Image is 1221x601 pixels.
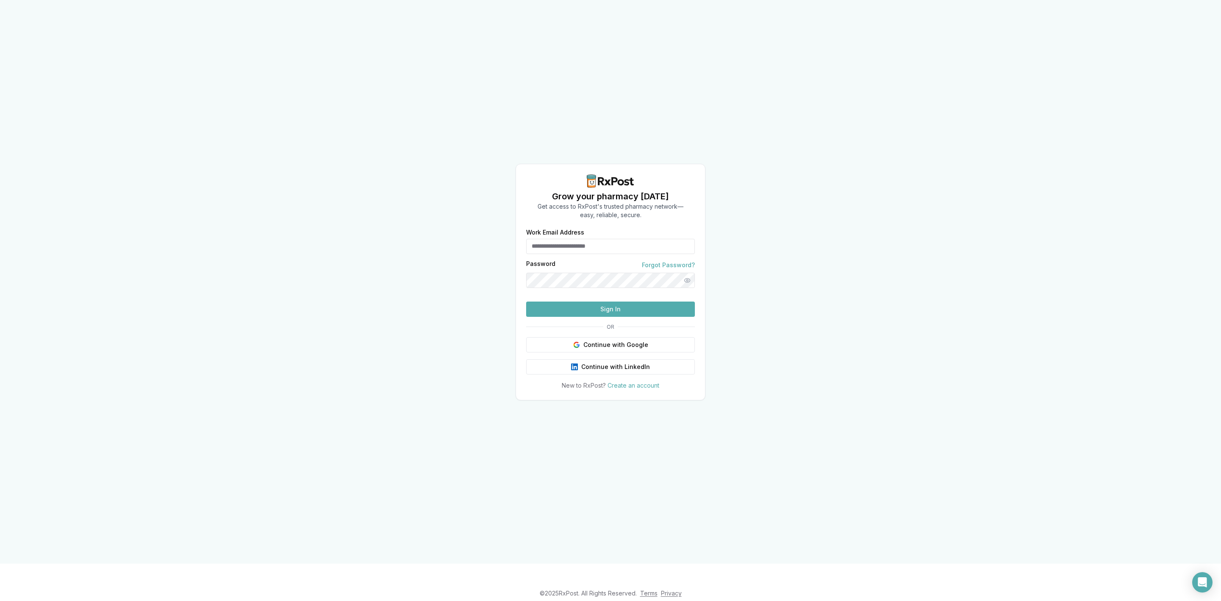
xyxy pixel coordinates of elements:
[640,590,658,597] a: Terms
[526,261,555,269] label: Password
[538,190,683,202] h1: Grow your pharmacy [DATE]
[680,273,695,288] button: Show password
[603,324,618,330] span: OR
[642,261,695,269] a: Forgot Password?
[562,382,606,389] span: New to RxPost?
[583,174,638,188] img: RxPost Logo
[526,302,695,317] button: Sign In
[526,359,695,375] button: Continue with LinkedIn
[1192,572,1213,593] div: Open Intercom Messenger
[526,337,695,352] button: Continue with Google
[571,363,578,370] img: LinkedIn
[538,202,683,219] p: Get access to RxPost's trusted pharmacy network— easy, reliable, secure.
[573,341,580,348] img: Google
[661,590,682,597] a: Privacy
[526,229,695,235] label: Work Email Address
[608,382,659,389] a: Create an account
